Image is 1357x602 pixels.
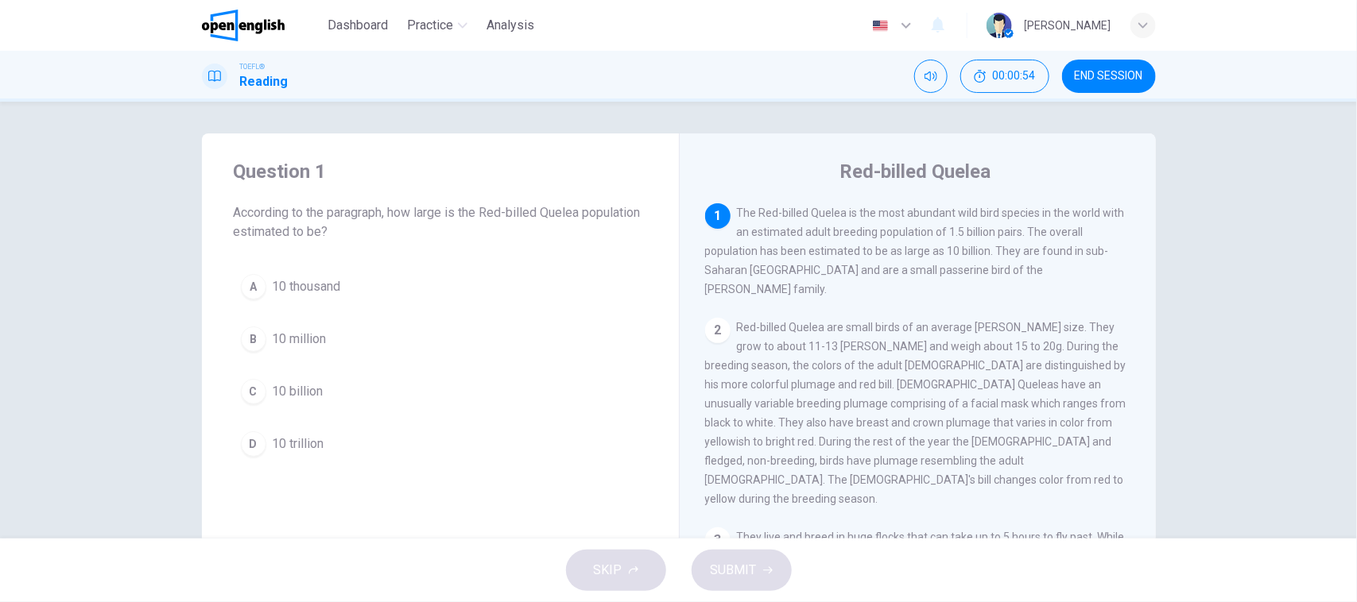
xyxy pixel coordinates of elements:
[840,159,991,184] h4: Red-billed Quelea
[960,60,1049,93] div: Hide
[241,326,266,352] div: B
[1075,70,1143,83] span: END SESSION
[705,203,731,229] div: 1
[241,379,266,404] div: C
[487,16,534,35] span: Analysis
[705,318,731,343] div: 2
[321,11,394,40] button: Dashboard
[234,159,647,184] h4: Question 1
[705,321,1126,505] span: Red-billed Quelea are small birds of an average [PERSON_NAME] size. They grow to about 11-13 [PER...
[987,13,1012,38] img: Profile picture
[480,11,541,40] button: Analysis
[960,60,1049,93] button: 00:00:54
[202,10,322,41] a: OpenEnglish logo
[705,206,1125,295] span: The Red-billed Quelea is the most abundant wild bird species in the world with an estimated adult...
[240,72,289,91] h1: Reading
[914,60,948,93] div: Mute
[1025,16,1111,35] div: [PERSON_NAME]
[401,11,474,40] button: Practice
[234,372,647,411] button: C10 billion
[234,424,647,464] button: D10 trillion
[234,319,647,359] button: B10 million
[273,434,324,453] span: 10 trillion
[202,10,285,41] img: OpenEnglish logo
[993,70,1036,83] span: 00:00:54
[328,16,388,35] span: Dashboard
[705,527,731,553] div: 3
[241,274,266,299] div: A
[273,330,327,349] span: 10 million
[1062,60,1156,93] button: END SESSION
[273,382,324,401] span: 10 billion
[234,267,647,307] button: A10 thousand
[870,20,890,32] img: en
[241,431,266,457] div: D
[234,203,647,241] span: According to the paragraph, how large is the Red-billed Quelea population estimated to be?
[407,16,453,35] span: Practice
[240,61,266,72] span: TOEFL®
[273,277,341,296] span: 10 thousand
